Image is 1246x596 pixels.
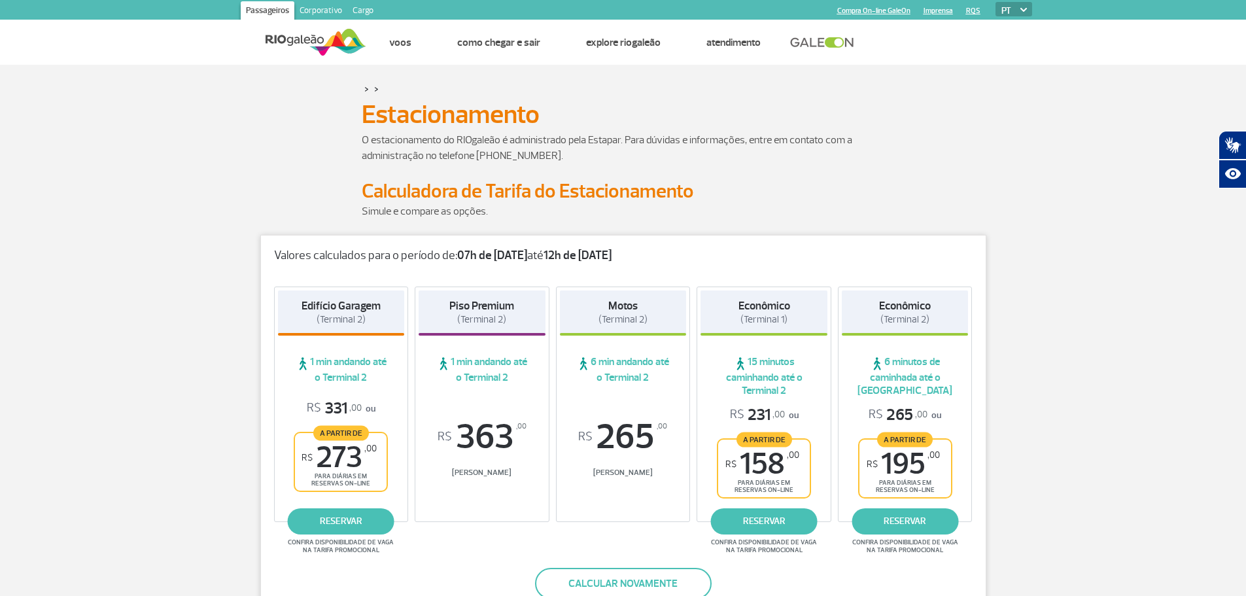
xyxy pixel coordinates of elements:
[364,443,377,454] sup: ,00
[302,299,381,313] strong: Edifício Garagem
[852,508,958,535] a: reservar
[544,248,612,263] strong: 12h de [DATE]
[362,179,885,203] h2: Calculadora de Tarifa do Estacionamento
[729,479,799,494] span: para diárias em reservas on-line
[608,299,638,313] strong: Motos
[701,355,827,397] span: 15 minutos caminhando até o Terminal 2
[871,479,940,494] span: para diárias em reservas on-line
[867,459,878,470] sup: R$
[877,432,933,447] span: A partir de
[1219,131,1246,188] div: Plugin de acessibilidade da Hand Talk.
[837,7,910,15] a: Compra On-line GaleOn
[740,313,787,326] span: (Terminal 1)
[306,472,375,487] span: para diárias em reservas on-line
[869,405,941,425] p: ou
[869,405,927,425] span: 265
[362,203,885,219] p: Simule e compare as opções.
[274,249,973,263] p: Valores calculados para o período de: até
[560,419,687,455] span: 265
[598,313,648,326] span: (Terminal 2)
[457,313,506,326] span: (Terminal 2)
[288,508,394,535] a: reservar
[730,405,799,425] p: ou
[879,299,931,313] strong: Econômico
[294,1,347,22] a: Corporativo
[457,248,527,263] strong: 07h de [DATE]
[1219,131,1246,160] button: Abrir tradutor de língua de sinais.
[307,398,362,419] span: 331
[657,419,667,434] sup: ,00
[787,449,799,461] sup: ,00
[709,538,819,554] span: Confira disponibilidade de vaga na tarifa promocional
[286,538,396,554] span: Confira disponibilidade de vaga na tarifa promocional
[362,132,885,164] p: O estacionamento do RIOgaleão é administrado pela Estapar. Para dúvidas e informações, entre em c...
[307,398,375,419] p: ou
[347,1,379,22] a: Cargo
[725,459,736,470] sup: R$
[438,430,452,444] sup: R$
[419,468,545,478] span: [PERSON_NAME]
[389,36,411,49] a: Voos
[449,299,514,313] strong: Piso Premium
[725,449,799,479] span: 158
[364,81,369,96] a: >
[317,313,366,326] span: (Terminal 2)
[867,449,940,479] span: 195
[313,425,369,440] span: A partir de
[419,355,545,384] span: 1 min andando até o Terminal 2
[278,355,405,384] span: 1 min andando até o Terminal 2
[302,452,313,463] sup: R$
[516,419,527,434] sup: ,00
[578,430,593,444] sup: R$
[850,538,960,554] span: Confira disponibilidade de vaga na tarifa promocional
[241,1,294,22] a: Passageiros
[738,299,790,313] strong: Econômico
[302,443,377,472] span: 273
[586,36,661,49] a: Explore RIOgaleão
[419,419,545,455] span: 363
[924,7,953,15] a: Imprensa
[1219,160,1246,188] button: Abrir recursos assistivos.
[374,81,379,96] a: >
[362,103,885,126] h1: Estacionamento
[842,355,969,397] span: 6 minutos de caminhada até o [GEOGRAPHIC_DATA]
[560,468,687,478] span: [PERSON_NAME]
[706,36,761,49] a: Atendimento
[730,405,785,425] span: 231
[711,508,818,535] a: reservar
[457,36,540,49] a: Como chegar e sair
[966,7,980,15] a: RQS
[736,432,792,447] span: A partir de
[880,313,929,326] span: (Terminal 2)
[927,449,940,461] sup: ,00
[560,355,687,384] span: 6 min andando até o Terminal 2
